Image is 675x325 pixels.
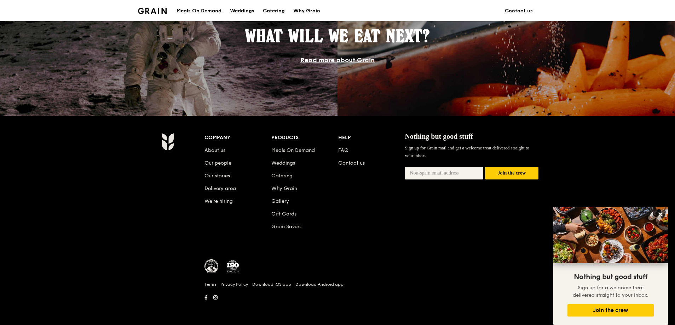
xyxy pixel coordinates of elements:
[405,132,473,140] span: Nothing but good stuff
[295,282,344,287] a: Download Android app
[553,207,668,263] img: DSC07876-Edit02-Large.jpeg
[161,133,174,150] img: Grain
[252,282,291,287] a: Download iOS app
[220,282,248,287] a: Privacy Policy
[271,224,301,230] a: Grain Savers
[271,160,295,166] a: Weddings
[204,198,233,204] a: We’re hiring
[338,160,365,166] a: Contact us
[177,0,221,22] div: Meals On Demand
[271,211,296,217] a: Gift Cards
[271,133,338,143] div: Products
[230,0,254,22] div: Weddings
[204,173,230,179] a: Our stories
[204,133,271,143] div: Company
[204,147,225,153] a: About us
[574,273,647,281] span: Nothing but good stuff
[263,0,285,22] div: Catering
[405,145,529,158] span: Sign up for Grain mail and get a welcome treat delivered straight to your inbox.
[271,173,293,179] a: Catering
[204,160,231,166] a: Our people
[573,285,648,298] span: Sign up for a welcome treat delivered straight to your inbox.
[655,209,666,220] button: Close
[300,56,375,64] a: Read more about Grain
[271,185,297,191] a: Why Grain
[226,0,259,22] a: Weddings
[204,185,236,191] a: Delivery area
[226,259,240,273] img: ISO Certified
[271,198,289,204] a: Gallery
[501,0,537,22] a: Contact us
[138,8,167,14] img: Grain
[293,0,320,22] div: Why Grain
[204,259,219,273] img: MUIS Halal Certified
[338,133,405,143] div: Help
[405,167,483,179] input: Non-spam email address
[134,302,541,308] h6: Revision
[271,147,315,153] a: Meals On Demand
[259,0,289,22] a: Catering
[485,167,538,180] button: Join the crew
[567,304,654,317] button: Join the crew
[245,26,430,46] span: What will we eat next?
[289,0,324,22] a: Why Grain
[204,282,216,287] a: Terms
[338,147,348,153] a: FAQ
